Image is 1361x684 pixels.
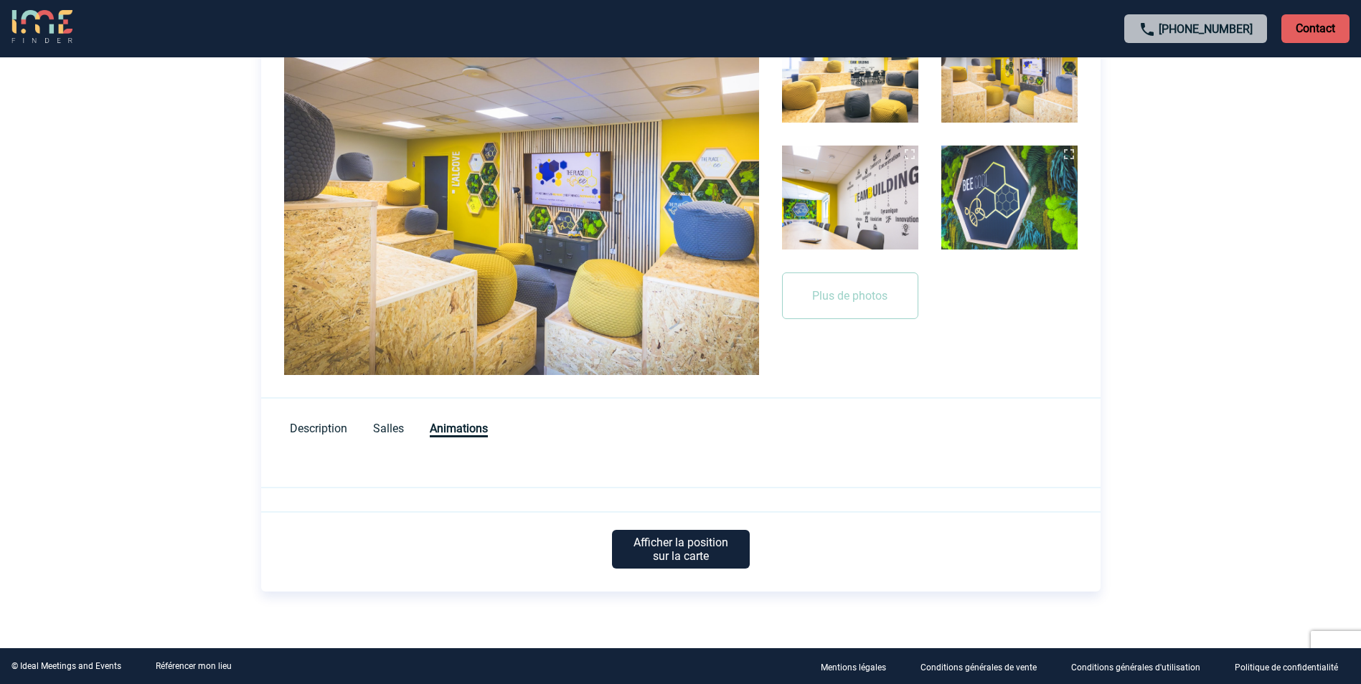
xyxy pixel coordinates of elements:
[1139,21,1156,38] img: call-24-px.png
[1071,662,1200,673] p: Conditions générales d'utilisation
[373,422,404,435] span: Salles
[430,422,488,437] span: Animations
[909,660,1060,673] a: Conditions générales de vente
[1235,662,1338,673] p: Politique de confidentialité
[1281,14,1350,43] p: Contact
[290,422,347,435] span: Description
[1060,660,1223,673] a: Conditions générales d'utilisation
[782,272,918,319] button: Plus de photos
[1159,22,1253,36] a: [PHONE_NUMBER]
[1223,660,1361,673] a: Politique de confidentialité
[809,660,909,673] a: Mentions légales
[612,530,750,569] p: Afficher la position sur la carte
[821,662,886,673] p: Mentions légales
[11,661,121,671] div: © Ideal Meetings and Events
[156,661,232,671] a: Référencer mon lieu
[920,662,1037,673] p: Conditions générales de vente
